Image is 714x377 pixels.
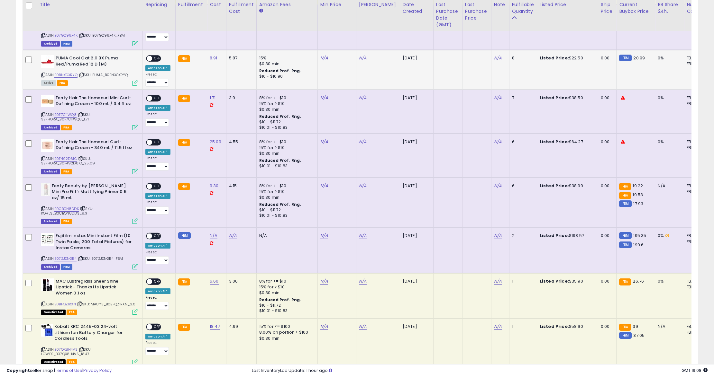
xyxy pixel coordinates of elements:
[512,183,532,189] div: 6
[145,105,170,111] div: Amazon AI *
[320,1,353,8] div: Min Price
[259,233,313,239] div: N/A
[145,65,170,71] div: Amazon AI *
[55,367,82,373] a: Terms of Use
[687,233,708,239] div: FBA: 1
[56,278,134,298] b: MAC Lustreglass Sheer Shine Lipstick - Thanks Its Lipstick Women 0.1 oz
[436,1,460,28] div: Last Purchase Date (GMT)
[601,324,611,329] div: 0.00
[540,139,593,145] div: $64.27
[320,232,328,239] a: N/A
[178,183,190,190] small: FBA
[229,1,254,15] div: Fulfillment Cost
[41,324,53,337] img: 51x4L1iYV9L._SL40_.jpg
[403,1,431,15] div: Date Created
[494,95,502,101] a: N/A
[494,139,502,145] a: N/A
[259,163,313,169] div: $10.01 - $10.83
[512,324,532,329] div: 1
[259,202,301,207] b: Reduced Prof. Rng.
[259,95,313,101] div: 8% for <= $10
[512,139,532,145] div: 6
[145,243,170,249] div: Amazon AI *
[540,183,569,189] b: Listed Price:
[259,278,313,284] div: 8% for <= $10
[41,324,138,364] div: ASIN:
[145,156,170,171] div: Preset:
[259,101,313,107] div: 15% for > $10
[152,279,162,284] span: OFF
[259,107,313,112] div: $0.30 min
[259,284,313,290] div: 15% for > $10
[210,55,217,61] a: 8.91
[494,55,502,61] a: N/A
[658,95,679,101] div: 0%
[359,183,367,189] a: N/A
[259,114,301,119] b: Reduced Prof. Rng.
[619,183,631,190] small: FBA
[56,95,134,109] b: Fenty Hair The Homecurl Mini Curl-Defining Cream - 100 mL / 3.4 fl oz
[145,334,170,339] div: Amazon AI *
[78,256,123,261] span: | SKU: B072JXNGR4_FBM
[145,288,170,294] div: Amazon AI *
[320,183,328,189] a: N/A
[658,233,679,239] div: 0%
[41,55,138,85] div: ASIN:
[320,55,328,61] a: N/A
[403,95,428,101] div: [DATE]
[359,323,367,330] a: N/A
[210,1,224,8] div: Cost
[252,368,708,374] div: Last InventoryLab Update: 1 hour ago.
[178,232,191,239] small: FBM
[41,41,60,47] span: Listings that have been deleted from Seller Central
[619,1,652,15] div: Current Buybox Price
[57,80,68,86] span: FBA
[178,55,190,62] small: FBA
[359,232,367,239] a: N/A
[152,139,162,145] span: OFF
[601,278,611,284] div: 0.00
[210,278,219,285] a: 6.60
[41,347,91,356] span: | SKU: LOWES_B07QX8H4VS_18.47
[540,278,593,284] div: $35.90
[320,95,328,101] a: N/A
[152,233,162,239] span: OFF
[259,1,315,8] div: Amazon Fees
[41,125,60,130] span: Listings that have been deleted from Seller Central
[540,55,593,61] div: $22.50
[540,55,569,61] b: Listed Price:
[687,278,708,284] div: FBA: 14
[259,324,313,329] div: 15% for <= $100
[601,95,611,101] div: 0.00
[54,156,77,162] a: B0F492D61C
[259,125,313,130] div: $10.01 - $10.83
[259,151,313,156] div: $0.30 min
[78,33,125,38] span: | SKU: B07GC99X4K_FBM
[633,232,646,239] span: 195.35
[259,290,313,296] div: $0.30 min
[619,55,632,61] small: FBM
[178,278,190,285] small: FBA
[52,183,130,203] b: Fenty Beauty by [PERSON_NAME] Mini Pro Filt'r Mattifying Primer 0.5 oz/ 15 mL
[61,41,72,47] span: FBM
[41,95,54,107] img: 31Y+FweunVL._SL40_.jpg
[56,139,134,153] b: Fenty Hair The Homecurl Curl-Defining Cream - 340 mL / 11.5 fl oz
[512,1,534,15] div: Fulfillable Quantity
[41,10,138,46] div: ASIN:
[259,68,301,74] b: Reduced Prof. Rng.
[633,332,645,338] span: 37.05
[512,55,532,61] div: 8
[633,323,638,329] span: 39
[403,139,428,145] div: [DATE]
[210,139,221,145] a: 25.09
[145,341,170,355] div: Preset:
[687,55,708,61] div: FBA: 0
[41,55,54,68] img: 31IYPEeV8lL._SL40_.jpg
[320,323,328,330] a: N/A
[259,207,313,213] div: $10 - $11.72
[540,95,593,101] div: $38.50
[465,1,489,22] div: Last Purchase Price
[682,367,708,373] span: 2025-08-12 19:08 GMT
[77,302,136,307] span: | SKU: MACYS_B0BFQZ1RXN_6.6
[61,219,72,224] span: FBA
